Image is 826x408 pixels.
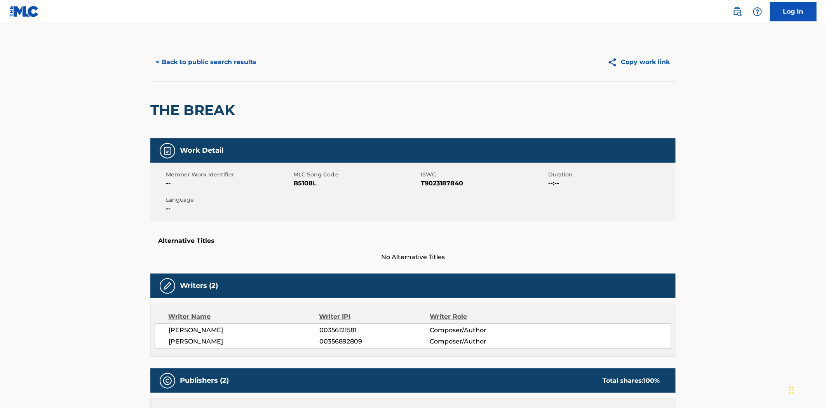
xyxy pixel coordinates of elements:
span: Language [166,196,291,204]
span: [PERSON_NAME] [169,337,319,346]
span: 00356892809 [319,337,430,346]
span: -- [166,179,291,188]
button: < Back to public search results [150,52,262,72]
span: T9023187840 [421,179,546,188]
span: 100 % [644,377,660,384]
img: help [753,7,762,16]
img: search [733,7,742,16]
span: Composer/Author [430,337,530,346]
img: Publishers [163,376,172,385]
img: Copy work link [608,58,621,67]
span: B5108L [293,179,419,188]
a: Public Search [730,4,745,19]
a: Log In [770,2,817,21]
h5: Publishers (2) [180,376,229,385]
img: Work Detail [163,146,172,155]
h5: Work Detail [180,146,223,155]
div: Help [750,4,765,19]
span: Duration [548,171,674,179]
span: MLC Song Code [293,171,419,179]
img: Writers [163,281,172,291]
span: No Alternative Titles [150,253,676,262]
span: --:-- [548,179,674,188]
span: -- [166,204,291,213]
h2: THE BREAK [150,101,239,119]
span: ISWC [421,171,546,179]
button: Copy work link [602,52,676,72]
div: Drag [789,378,794,402]
h5: Writers (2) [180,281,218,290]
div: Total shares: [603,376,660,385]
div: Writer Name [168,312,319,321]
span: [PERSON_NAME] [169,326,319,335]
h5: Alternative Titles [158,237,668,245]
span: Composer/Author [430,326,530,335]
img: MLC Logo [9,6,39,17]
div: Writer Role [430,312,530,321]
span: Member Work Identifier [166,171,291,179]
span: 00356121581 [319,326,430,335]
iframe: Chat Widget [787,371,826,408]
div: Writer IPI [319,312,430,321]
